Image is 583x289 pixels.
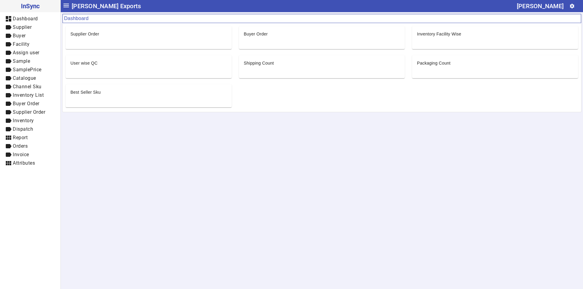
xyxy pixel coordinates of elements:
mat-card-header: Packaging Count [412,55,578,66]
span: Buyer [13,33,26,39]
span: Dashboard [13,16,38,22]
span: Report [13,135,28,140]
mat-icon: label [5,75,12,82]
span: Inventory List [13,92,44,98]
mat-icon: label [5,66,12,73]
mat-icon: label [5,143,12,150]
span: InSync [5,1,56,11]
mat-icon: label [5,151,12,158]
mat-card-header: Inventory Facility Wise [412,26,578,37]
span: Channel Sku [13,84,42,89]
mat-icon: label [5,126,12,133]
span: Inventory [13,118,34,123]
mat-icon: label [5,58,12,65]
mat-icon: view_module [5,160,12,167]
span: Attributes [13,160,35,166]
mat-icon: dashboard [5,15,12,22]
span: Assign user [13,50,39,55]
span: SamplePrice [13,67,42,72]
mat-icon: label [5,100,12,107]
span: Supplier [13,24,32,30]
mat-icon: settings [569,3,575,9]
mat-icon: label [5,83,12,90]
span: Dispatch [13,126,33,132]
mat-icon: label [5,92,12,99]
mat-icon: label [5,109,12,116]
mat-icon: menu [63,2,70,9]
span: Buyer Order [13,101,39,106]
span: Facility [13,41,29,47]
span: Sample [13,58,30,64]
mat-icon: label [5,49,12,56]
mat-icon: label [5,32,12,39]
mat-icon: label [5,117,12,124]
span: Supplier Order [13,109,45,115]
div: [PERSON_NAME] [517,1,564,11]
mat-icon: label [5,24,12,31]
mat-icon: view_module [5,134,12,141]
mat-card-header: Dashboard [63,14,581,23]
span: Catalogue [13,75,36,81]
mat-icon: label [5,41,12,48]
mat-card-header: Shipping Count [239,55,405,66]
mat-card-header: User wise QC [66,55,232,66]
mat-card-header: Supplier Order [66,26,232,37]
span: [PERSON_NAME] Exports [72,1,141,11]
mat-card-header: Buyer Order [239,26,405,37]
span: Orders [13,143,28,149]
span: Invoice [13,152,29,157]
mat-card-header: Best Seller Sku [66,84,232,95]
